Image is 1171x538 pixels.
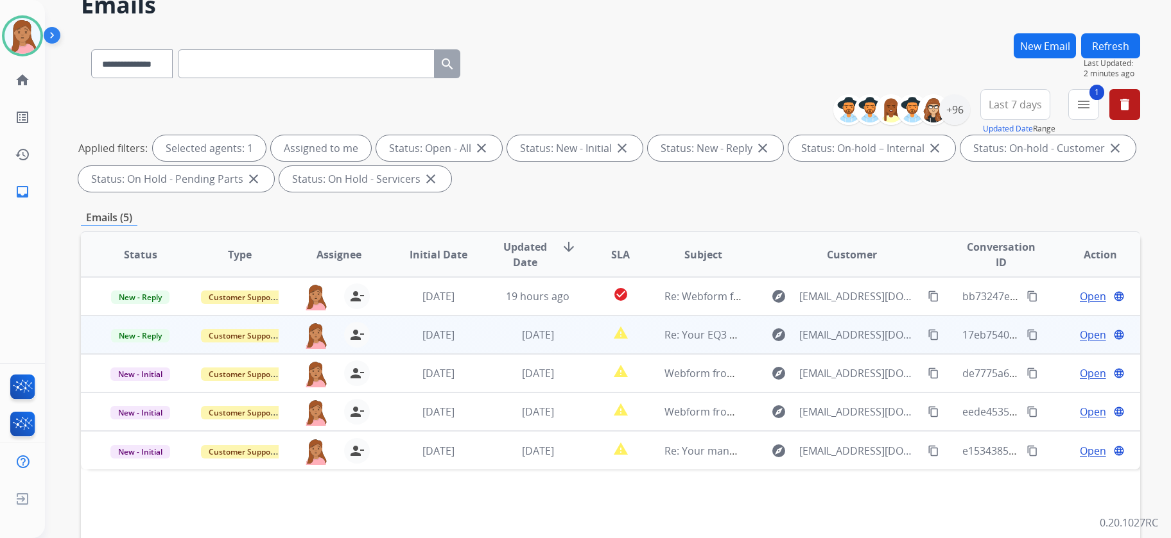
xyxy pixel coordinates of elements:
span: Customer Support [201,445,284,458]
span: Assignee [317,247,361,262]
mat-icon: history [15,147,30,162]
img: agent-avatar [303,322,329,349]
span: [DATE] [422,366,455,380]
div: Selected agents: 1 [153,135,266,161]
span: Re: Webform from [EMAIL_ADDRESS][DOMAIN_NAME] on [DATE] [664,289,973,303]
mat-icon: content_copy [928,367,939,379]
mat-icon: content_copy [928,329,939,340]
span: New - Initial [110,445,170,458]
span: eede4535-f8f3-4161-990a-d7b0d0942c88 [962,405,1157,419]
span: Customer Support [201,290,284,304]
span: de7775a6-5444-4742-9cda-e2559234ec3d [962,366,1161,380]
mat-icon: delete [1117,97,1132,112]
mat-icon: search [440,56,455,72]
span: [EMAIL_ADDRESS][DOMAIN_NAME] [799,289,920,304]
mat-icon: person_remove [349,289,365,304]
p: Applied filters: [78,140,148,156]
mat-icon: close [1107,140,1123,156]
span: Customer Support [201,406,284,419]
span: New - Reply [111,329,169,342]
div: Status: On-hold - Customer [960,135,1136,161]
span: Webform from [EMAIL_ADDRESS][DOMAIN_NAME] on [DATE] [664,366,955,380]
button: 1 [1068,89,1099,120]
mat-icon: person_remove [349,366,365,381]
span: [DATE] [522,405,554,419]
span: Updated Date [499,239,551,270]
mat-icon: explore [771,443,786,458]
span: Subject [684,247,722,262]
mat-icon: close [246,171,261,187]
mat-icon: report_problem [613,325,629,340]
div: Status: Open - All [376,135,502,161]
mat-icon: content_copy [1027,367,1038,379]
mat-icon: language [1113,329,1125,340]
mat-icon: report_problem [613,402,629,417]
span: [EMAIL_ADDRESS][DOMAIN_NAME] [799,404,920,419]
span: [DATE] [422,328,455,342]
span: Customer [827,247,877,262]
span: [DATE] [522,328,554,342]
span: Open [1080,289,1106,304]
span: 17eb7540-6f52-49b5-8f40-663f40ed3763 [962,328,1154,342]
mat-icon: language [1113,406,1125,417]
span: Open [1080,327,1106,342]
span: Last 7 days [989,102,1042,107]
div: Status: On Hold - Pending Parts [78,166,274,192]
div: +96 [939,94,970,125]
img: agent-avatar [303,438,329,465]
span: Type [228,247,252,262]
span: Customer Support [201,329,284,342]
span: Webform from [EMAIL_ADDRESS][DOMAIN_NAME] on [DATE] [664,405,955,419]
span: New - Initial [110,406,170,419]
mat-icon: person_remove [349,443,365,458]
div: Status: On Hold - Servicers [279,166,451,192]
img: agent-avatar [303,283,329,310]
button: Refresh [1081,33,1140,58]
span: SLA [611,247,630,262]
mat-icon: explore [771,289,786,304]
span: New - Initial [110,367,170,381]
span: Re: Your manufacturer's warranty may still be active [664,444,917,458]
img: agent-avatar [303,360,329,387]
span: 1 [1089,85,1104,100]
span: [EMAIL_ADDRESS][DOMAIN_NAME] [799,443,920,458]
span: Last Updated: [1084,58,1140,69]
mat-icon: content_copy [928,445,939,457]
mat-icon: check_circle [613,287,629,302]
mat-icon: person_remove [349,404,365,419]
span: e1534385-dec9-41f5-9d7f-8bbde033ecd8 [962,444,1158,458]
mat-icon: report_problem [613,364,629,379]
mat-icon: explore [771,327,786,342]
mat-icon: close [927,140,942,156]
th: Action [1041,232,1140,277]
span: [DATE] [422,289,455,303]
span: [DATE] [522,444,554,458]
mat-icon: language [1113,445,1125,457]
mat-icon: close [423,171,438,187]
mat-icon: list_alt [15,110,30,125]
mat-icon: close [614,140,630,156]
div: Status: On-hold – Internal [788,135,955,161]
mat-icon: content_copy [928,290,939,302]
button: Updated Date [983,124,1033,134]
span: [EMAIL_ADDRESS][DOMAIN_NAME] [799,366,920,381]
mat-icon: menu [1076,97,1091,112]
button: New Email [1014,33,1076,58]
span: Customer Support [201,367,284,381]
span: 2 minutes ago [1084,69,1140,79]
p: Emails (5) [81,210,137,226]
mat-icon: person_remove [349,327,365,342]
div: Status: New - Reply [648,135,783,161]
span: [DATE] [422,405,455,419]
mat-icon: inbox [15,184,30,199]
mat-icon: explore [771,366,786,381]
span: Conversation ID [962,239,1041,270]
span: Range [983,123,1055,134]
span: New - Reply [111,290,169,304]
mat-icon: content_copy [1027,329,1038,340]
mat-icon: explore [771,404,786,419]
span: [DATE] [422,444,455,458]
span: Open [1080,366,1106,381]
button: Last 7 days [980,89,1050,120]
span: Initial Date [410,247,467,262]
